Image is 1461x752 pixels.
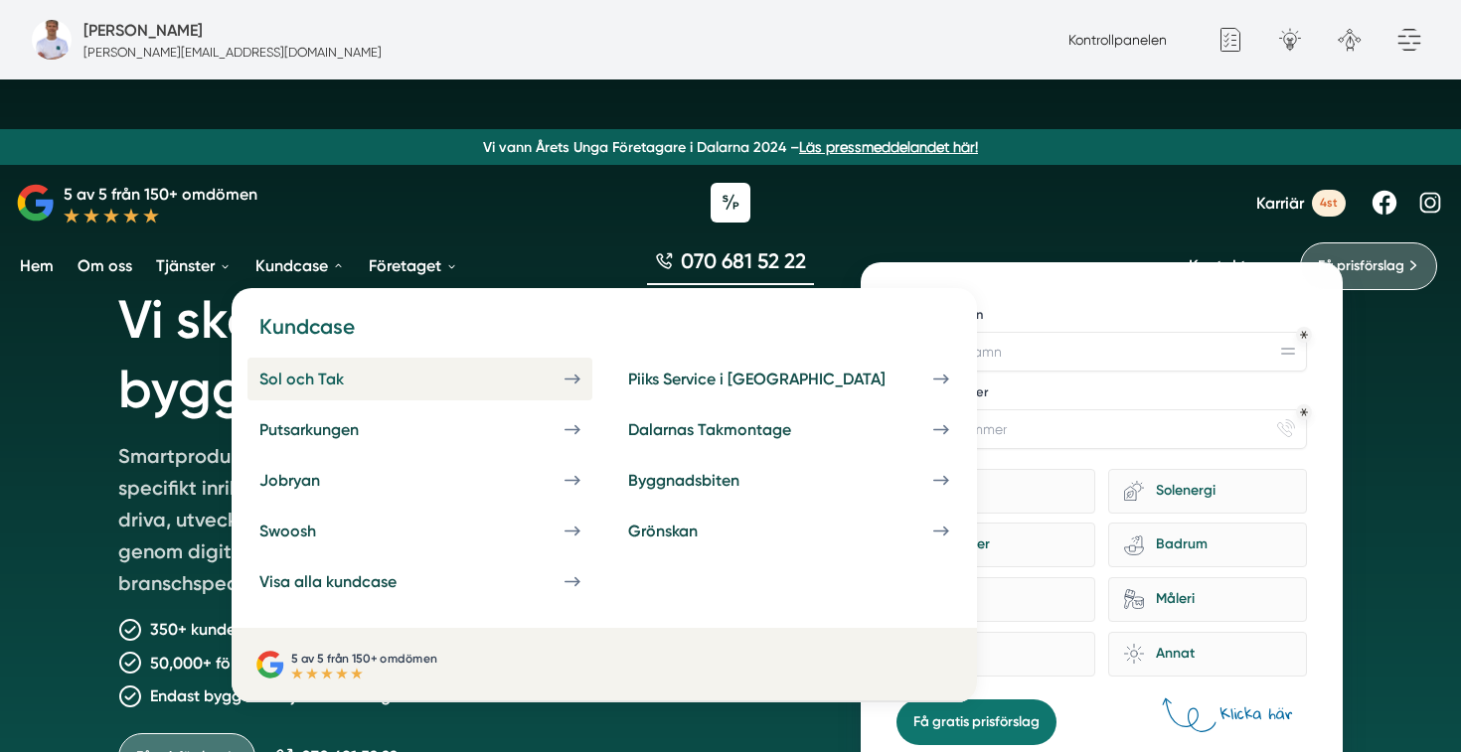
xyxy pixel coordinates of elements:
[1300,242,1437,290] a: Få prisförslag
[896,699,1056,745] button: Få gratis prisförslag
[628,522,745,540] div: Grönskan
[1256,194,1304,213] span: Karriär
[616,408,961,451] a: Dalarnas Takmontage
[83,43,382,62] p: [PERSON_NAME][EMAIL_ADDRESS][DOMAIN_NAME]
[247,560,592,603] a: Visa alla kundcase
[83,18,203,43] h5: Administratör
[247,510,592,552] a: Swoosh
[896,306,1307,328] label: Företagsnamn
[16,240,58,291] a: Hem
[247,408,592,451] a: Putsarkungen
[628,471,787,490] div: Byggnadsbiten
[118,440,691,607] p: Smartproduktion är ett entreprenörsdrivet bolag som är specifikt inriktade mot att hjälpa bygg- o...
[247,312,961,357] h4: Kundcase
[259,572,444,591] div: Visa alla kundcase
[1312,190,1346,217] span: 4st
[799,139,978,155] a: Läs pressmeddelandet här!
[247,358,592,400] a: Sol och Tak
[259,420,406,439] div: Putsarkungen
[259,471,368,490] div: Jobryan
[1256,190,1346,217] a: Karriär 4st
[896,383,1307,405] label: Telefonnummer
[259,522,364,540] div: Swoosh
[896,409,1307,449] input: Telefonnummer
[1068,32,1167,48] a: Kontrollpanelen
[365,240,462,291] a: Företaget
[74,240,136,291] a: Om oss
[1300,408,1308,416] div: Obligatoriskt
[32,20,72,60] img: foretagsbild-pa-smartproduktion-en-webbyraer-i-dalarnas-lan.png
[247,459,592,502] a: Jobryan
[150,683,391,708] p: Endast bygg- och tjänsteföretag
[616,510,961,552] a: Grönskan
[150,617,341,642] p: 350+ kunder nöjda kunder
[628,370,933,388] div: Piiks Service i [GEOGRAPHIC_DATA]
[64,182,257,207] p: 5 av 5 från 150+ omdömen
[8,137,1453,157] p: Vi vann Årets Unga Företagare i Dalarna 2024 –
[681,246,806,275] span: 070 681 52 22
[628,420,839,439] div: Dalarnas Takmontage
[118,262,813,440] h1: Vi skapar tillväxt för bygg- och tjänsteföretag
[616,358,961,400] a: Piiks Service i [GEOGRAPHIC_DATA]
[1318,255,1404,277] span: Få prisförslag
[291,649,436,668] p: 5 av 5 från 150+ omdömen
[1300,331,1308,339] div: Obligatoriskt
[896,332,1307,372] input: Företagsnamn
[152,240,236,291] a: Tjänster
[251,240,349,291] a: Kundcase
[1189,256,1284,275] a: Kontakta oss
[647,246,814,285] a: 070 681 52 22
[150,651,394,676] p: 50,000+ förfrågningar levererade
[259,370,392,388] div: Sol och Tak
[616,459,961,502] a: Byggnadsbiten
